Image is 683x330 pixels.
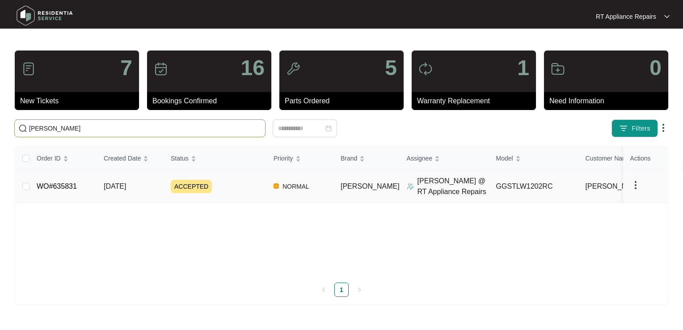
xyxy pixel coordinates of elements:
[316,283,331,297] li: Previous Page
[578,147,668,170] th: Customer Name
[152,96,271,106] p: Bookings Confirmed
[586,181,645,192] span: [PERSON_NAME]
[120,57,132,79] p: 7
[596,12,656,21] p: RT Appliance Repairs
[517,57,529,79] p: 1
[104,182,126,190] span: [DATE]
[154,62,168,76] img: icon
[37,182,77,190] a: WO#635831
[630,180,641,190] img: dropdown arrow
[664,14,670,19] img: dropdown arrow
[417,176,489,197] p: [PERSON_NAME] @ RT Appliance Repairs
[321,287,326,292] span: left
[274,183,279,189] img: Vercel Logo
[241,57,265,79] p: 16
[649,57,662,79] p: 0
[104,153,141,163] span: Created Date
[400,147,489,170] th: Assignee
[285,96,404,106] p: Parts Ordered
[357,287,362,292] span: right
[417,96,536,106] p: Warranty Replacement
[352,283,367,297] li: Next Page
[407,153,433,163] span: Assignee
[551,62,565,76] img: icon
[619,124,628,133] img: filter icon
[341,153,357,163] span: Brand
[623,147,668,170] th: Actions
[632,124,650,133] span: Filters
[352,283,367,297] button: right
[489,170,578,203] td: GGSTLW1202RC
[407,183,414,190] img: Assigner Icon
[18,124,27,133] img: search-icon
[385,57,397,79] p: 5
[334,283,349,297] li: 1
[286,62,300,76] img: icon
[21,62,36,76] img: icon
[658,123,669,133] img: dropdown arrow
[37,153,61,163] span: Order ID
[266,147,333,170] th: Priority
[316,283,331,297] button: left
[279,181,313,192] span: NORMAL
[13,2,76,29] img: residentia service logo
[333,147,400,170] th: Brand
[171,153,189,163] span: Status
[418,62,433,76] img: icon
[164,147,266,170] th: Status
[30,147,97,170] th: Order ID
[549,96,668,106] p: Need Information
[496,153,513,163] span: Model
[20,96,139,106] p: New Tickets
[274,153,293,163] span: Priority
[97,147,164,170] th: Created Date
[611,119,658,137] button: filter iconFilters
[29,123,261,133] input: Search by Order Id, Assignee Name, Customer Name, Brand and Model
[341,182,400,190] span: [PERSON_NAME]
[171,180,212,193] span: ACCEPTED
[335,283,348,296] a: 1
[489,147,578,170] th: Model
[586,153,631,163] span: Customer Name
